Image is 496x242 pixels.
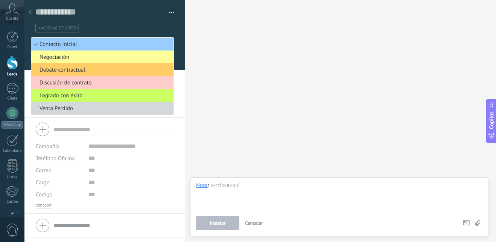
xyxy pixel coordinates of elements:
[2,72,23,77] div: Leads
[31,66,171,74] span: Debate contractual
[36,188,83,201] div: Codigo
[488,112,495,129] span: Copilot
[36,144,59,149] label: Compañía
[36,155,75,162] span: Teléfono Oficina
[2,45,23,50] div: Panel
[36,152,75,164] button: Teléfono Oficina
[31,92,171,99] span: Logrado con éxito
[36,202,52,208] button: cancelar
[31,54,171,61] span: Negociación
[245,220,263,226] span: Cancelar
[31,105,171,112] span: Venta Perdido
[36,176,83,188] div: Cargo
[2,175,23,180] div: Listas
[196,216,239,230] button: Instalar
[210,221,225,226] span: Instalar
[2,121,23,129] div: WhatsApp
[208,182,209,189] span: :
[38,26,79,31] span: #agregar etiquetas
[36,180,50,185] span: Cargo
[6,16,18,21] span: Cuenta
[36,192,52,198] span: Codigo
[2,96,23,101] div: Chats
[2,149,23,153] div: Calendario
[242,216,266,230] button: Cancelar
[2,199,23,204] div: Correo
[36,164,52,176] button: Correo
[36,167,52,174] span: Correo
[31,41,171,48] span: Contacto inicial
[31,79,171,86] span: Discusión de contrato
